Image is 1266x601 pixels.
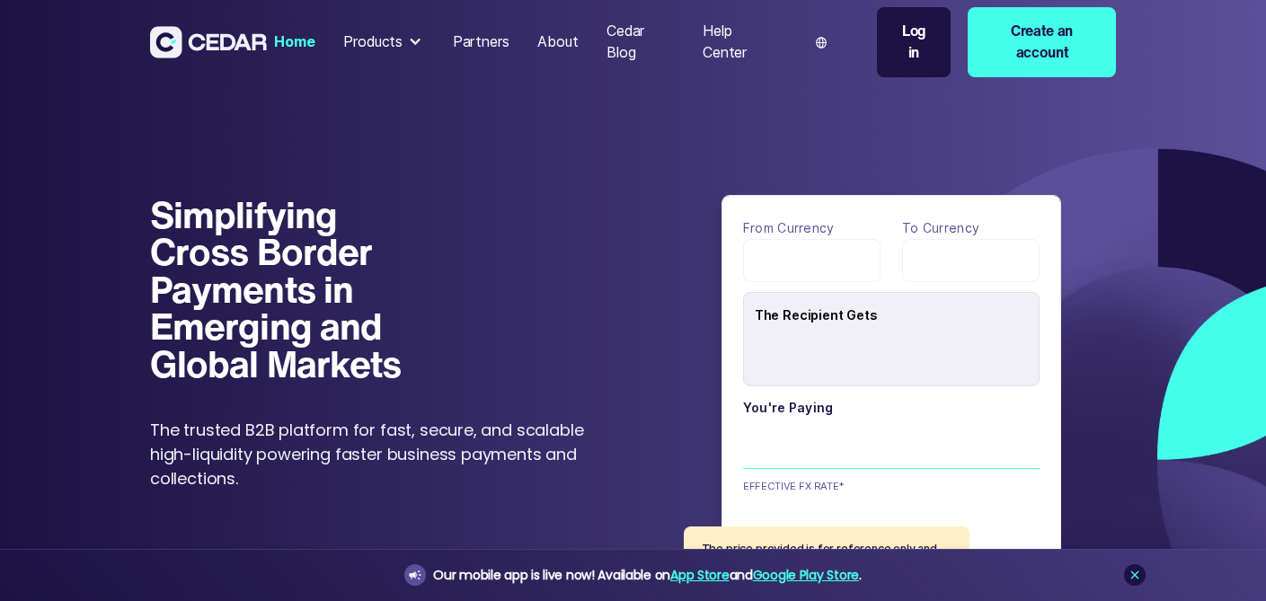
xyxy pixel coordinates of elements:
[606,21,674,64] div: Cedar Blog
[743,396,1040,419] label: You're paying
[902,217,1040,239] label: To currency
[433,564,861,587] div: Our mobile app is live now! Available on and .
[877,7,950,77] a: Log in
[743,479,847,493] div: EFFECTIVE FX RATE*
[695,12,784,73] a: Help Center
[343,31,403,53] div: Products
[267,22,322,62] a: Home
[530,22,585,62] a: About
[895,21,932,64] div: Log in
[743,217,881,239] label: From currency
[968,7,1117,77] a: Create an account
[753,566,859,584] a: Google Play Store
[336,24,430,60] div: Products
[274,31,314,53] div: Home
[670,566,729,584] a: App Store
[599,12,681,73] a: Cedar Blog
[703,21,776,64] div: Help Center
[537,31,578,53] div: About
[755,298,1040,332] div: The Recipient Gets
[453,31,509,53] div: Partners
[743,217,1040,565] form: payField
[446,22,517,62] a: Partners
[408,568,422,582] img: announcement
[150,418,595,491] p: The trusted B2B platform for fast, secure, and scalable high-liquidity powering faster business p...
[150,196,417,382] h1: Simplifying Cross Border Payments in Emerging and Global Markets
